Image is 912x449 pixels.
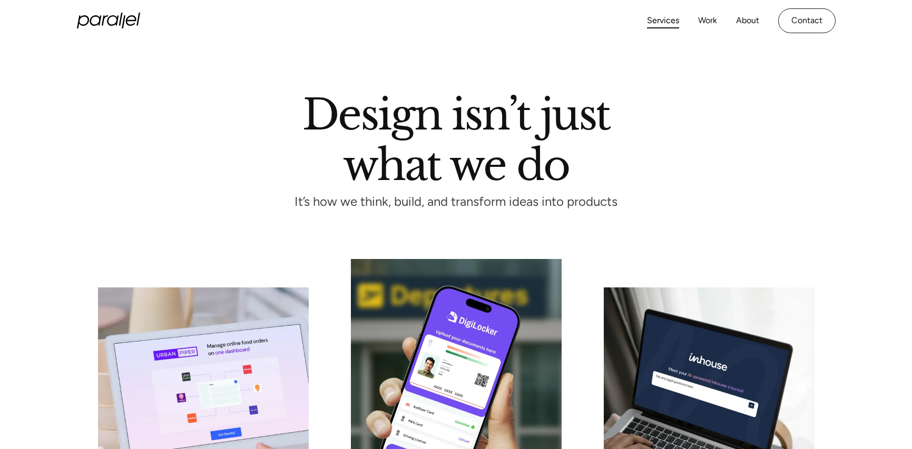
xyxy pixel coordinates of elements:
h1: Design isn’t just what we do [302,94,610,181]
a: About [736,13,759,28]
a: Work [698,13,717,28]
p: It’s how we think, build, and transform ideas into products [276,197,637,206]
a: Services [647,13,679,28]
a: Contact [778,8,836,33]
a: home [77,13,140,28]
